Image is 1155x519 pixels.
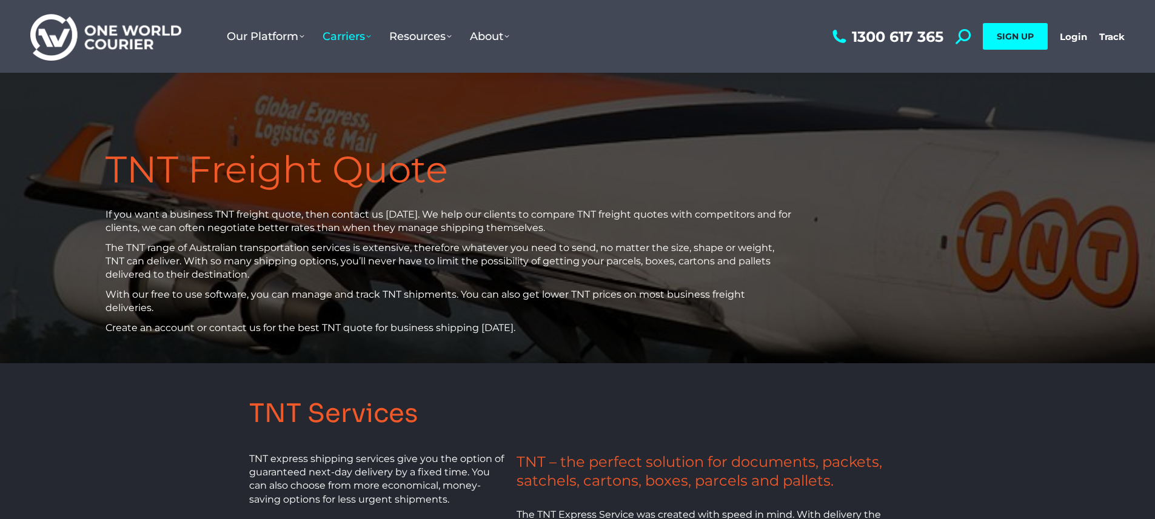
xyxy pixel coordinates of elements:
[517,452,905,490] p: TNT – the perfect solution for documents, packets, satchels, cartons, boxes, parcels and pallets.
[249,452,505,507] p: TNT express shipping services give you the option of guaranteed next-day delivery by a fixed time...
[1099,31,1125,42] a: Track
[30,12,181,61] img: One World Courier
[389,30,452,43] span: Resources
[380,18,461,55] a: Resources
[829,29,943,44] a: 1300 617 365
[997,31,1034,42] span: SIGN UP
[983,23,1048,50] a: SIGN UP
[470,30,509,43] span: About
[105,321,791,335] p: Create an account or contact us for the best TNT quote for business shipping [DATE].
[218,18,313,55] a: Our Platform
[323,30,371,43] span: Carriers
[105,288,791,315] p: With our free to use software, you can manage and track TNT shipments. You can also get lower TNT...
[1060,31,1087,42] a: Login
[105,208,791,235] p: If you want a business TNT freight quote, then contact us [DATE]. We help our clients to compare ...
[227,30,304,43] span: Our Platform
[461,18,518,55] a: About
[105,149,791,190] h1: TNT Freight Quote
[249,400,906,427] h3: TNT Services
[313,18,380,55] a: Carriers
[105,241,791,282] p: The TNT range of Australian transportation services is extensive, therefore whatever you need to ...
